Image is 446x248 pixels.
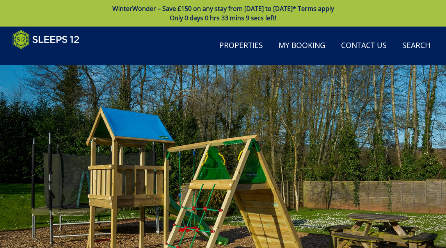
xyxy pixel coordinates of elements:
[12,30,80,49] img: Sleeps 12
[9,54,91,61] iframe: Customer reviews powered by Trustpilot
[275,37,329,55] a: My Booking
[216,37,266,55] a: Properties
[338,37,390,55] a: Contact Us
[399,37,434,55] a: Search
[170,14,276,22] span: Only 0 days 0 hrs 33 mins 9 secs left!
